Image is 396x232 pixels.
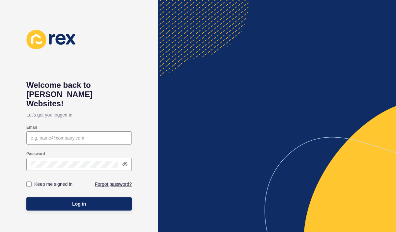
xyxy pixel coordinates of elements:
[26,125,37,130] label: Email
[108,196,132,202] a: Need help?
[95,181,132,187] a: Forgot password?
[34,181,72,187] label: Keep me signed in
[72,201,86,207] span: Log in
[26,196,75,202] a: Don't have an account?
[26,108,132,121] p: Let's get you logged in.
[26,197,132,211] button: Log in
[26,151,45,156] label: Password
[26,81,132,108] h1: Welcome back to [PERSON_NAME] Websites!
[31,135,127,141] input: e.g. name@company.com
